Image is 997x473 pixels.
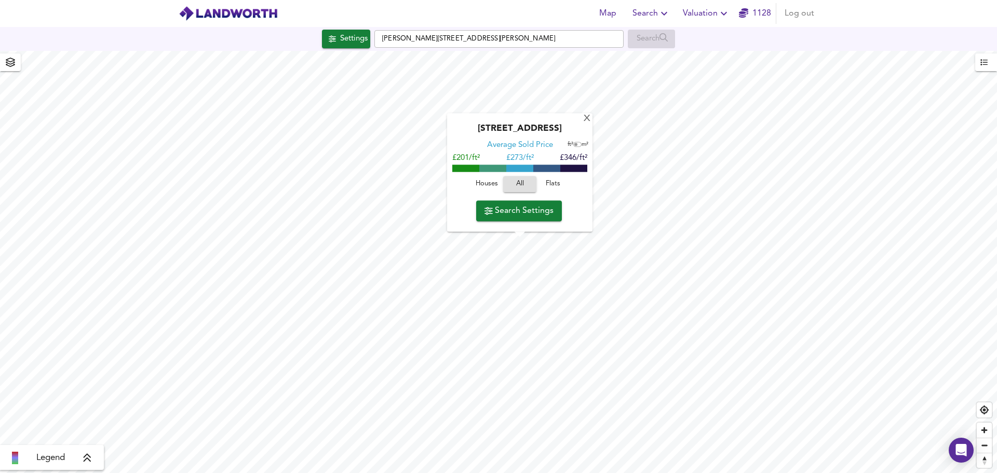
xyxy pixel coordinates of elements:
button: Search Settings [476,200,562,221]
span: Reset bearing to north [977,453,992,468]
span: ft² [568,142,573,148]
span: m² [582,142,588,148]
button: Houses [470,177,503,193]
div: Settings [340,32,368,46]
span: Valuation [683,6,730,21]
span: Houses [473,179,501,191]
span: Flats [539,179,567,191]
button: Flats [536,177,570,193]
button: Map [591,3,624,24]
button: Search [628,3,675,24]
span: Search [632,6,670,21]
div: X [583,114,591,124]
input: Enter a location... [374,30,624,48]
span: £ 273/ft² [506,155,534,163]
div: Open Intercom Messenger [949,438,974,463]
button: Reset bearing to north [977,453,992,468]
button: Log out [780,3,818,24]
div: Average Sold Price [487,141,553,151]
button: All [503,177,536,193]
span: Log out [785,6,814,21]
div: [STREET_ADDRESS] [452,124,587,141]
button: 1128 [738,3,772,24]
span: Search Settings [484,204,554,218]
button: Settings [322,30,370,48]
span: £346/ft² [560,155,587,163]
span: All [508,179,531,191]
span: £201/ft² [452,155,480,163]
span: Legend [36,452,65,464]
a: 1128 [739,6,771,21]
button: Zoom out [977,438,992,453]
div: Enable a Source before running a Search [628,30,675,48]
button: Find my location [977,402,992,417]
button: Zoom in [977,423,992,438]
img: logo [179,6,278,21]
button: Valuation [679,3,734,24]
span: Map [595,6,620,21]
